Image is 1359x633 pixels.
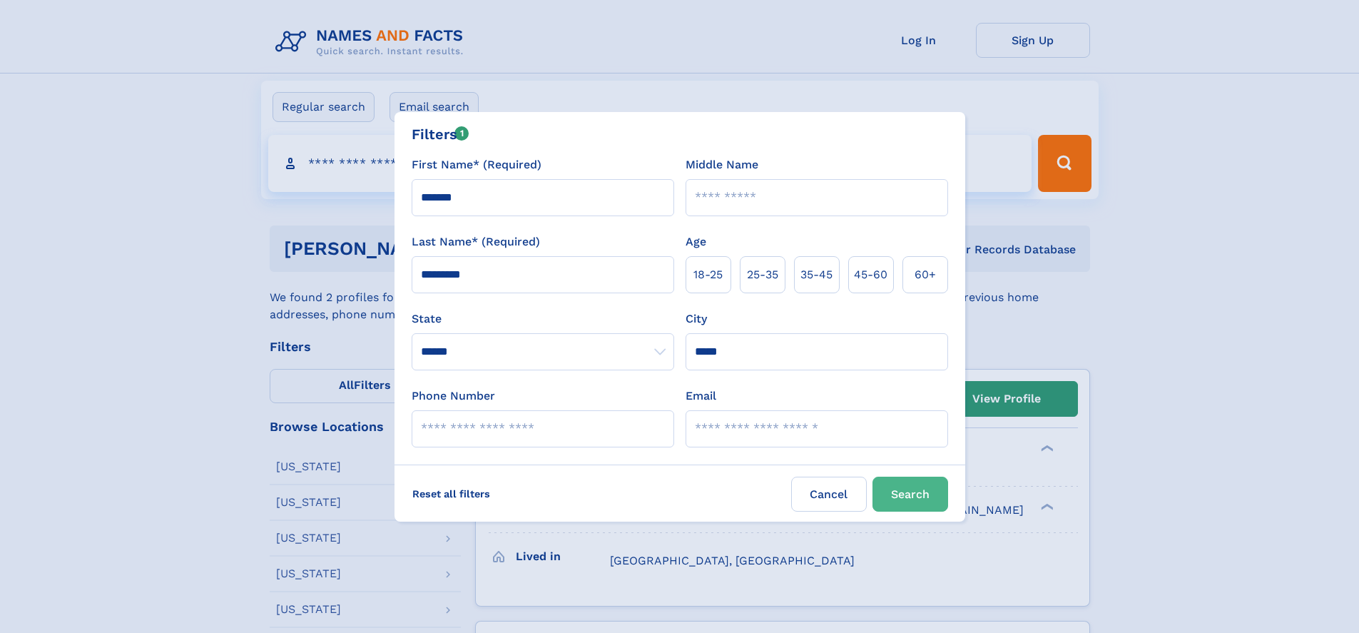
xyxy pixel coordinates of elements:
[412,123,469,145] div: Filters
[693,266,723,283] span: 18‑25
[915,266,936,283] span: 60+
[854,266,887,283] span: 45‑60
[686,310,707,328] label: City
[412,310,674,328] label: State
[412,156,541,173] label: First Name* (Required)
[800,266,833,283] span: 35‑45
[686,156,758,173] label: Middle Name
[412,233,540,250] label: Last Name* (Required)
[872,477,948,512] button: Search
[686,388,716,405] label: Email
[747,266,778,283] span: 25‑35
[403,477,499,511] label: Reset all filters
[791,477,867,512] label: Cancel
[412,388,495,405] label: Phone Number
[686,233,706,250] label: Age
